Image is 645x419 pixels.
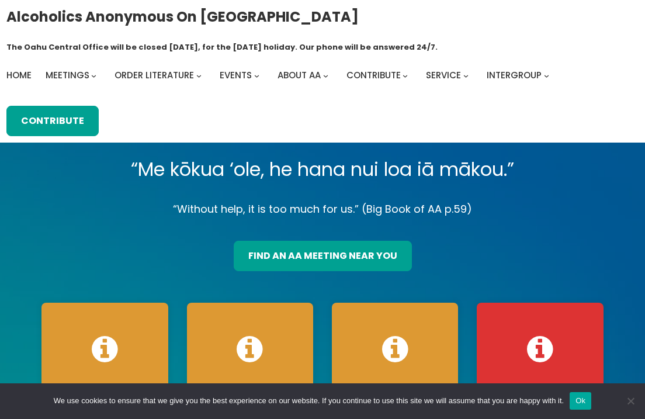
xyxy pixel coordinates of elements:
[487,69,542,81] span: Intergroup
[196,73,202,78] button: Order Literature submenu
[323,73,328,78] button: About AA submenu
[6,67,32,84] a: Home
[54,395,564,407] span: We use cookies to ensure that we give you the best experience on our website. If you continue to ...
[234,241,412,271] a: find an aa meeting near you
[278,69,321,81] span: About AA
[6,106,99,136] a: Contribute
[6,4,359,29] a: Alcoholics Anonymous on [GEOGRAPHIC_DATA]
[544,73,549,78] button: Intergroup submenu
[625,395,636,407] span: No
[6,41,438,53] h1: The Oahu Central Office will be closed [DATE], for the [DATE] holiday. Our phone will be answered...
[220,69,252,81] span: Events
[6,67,553,84] nav: Intergroup
[346,69,401,81] span: Contribute
[6,69,32,81] span: Home
[115,69,194,81] span: Order Literature
[487,67,542,84] a: Intergroup
[46,67,89,84] a: Meetings
[426,67,461,84] a: Service
[254,73,259,78] button: Events submenu
[278,67,321,84] a: About AA
[32,200,613,219] p: “Without help, it is too much for us.” (Big Book of AA p.59)
[403,73,408,78] button: Contribute submenu
[426,69,461,81] span: Service
[220,67,252,84] a: Events
[463,73,469,78] button: Service submenu
[570,392,591,410] button: Ok
[91,73,96,78] button: Meetings submenu
[32,153,613,186] p: “Me kōkua ‘ole, he hana nui loa iā mākou.”
[346,67,401,84] a: Contribute
[46,69,89,81] span: Meetings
